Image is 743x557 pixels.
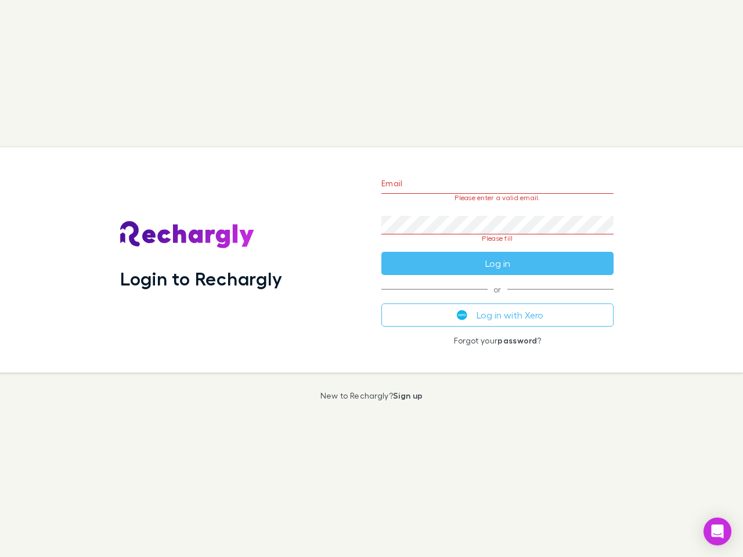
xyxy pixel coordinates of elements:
img: Rechargly's Logo [120,221,255,249]
p: New to Rechargly? [320,391,423,400]
button: Log in with Xero [381,303,614,327]
p: Forgot your ? [381,336,614,345]
p: Please enter a valid email. [381,194,614,202]
span: or [381,289,614,290]
a: Sign up [393,390,423,400]
button: Log in [381,252,614,275]
img: Xero's logo [457,310,467,320]
p: Please fill [381,234,614,243]
a: password [497,335,537,345]
h1: Login to Rechargly [120,267,282,290]
div: Open Intercom Messenger [704,518,731,545]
